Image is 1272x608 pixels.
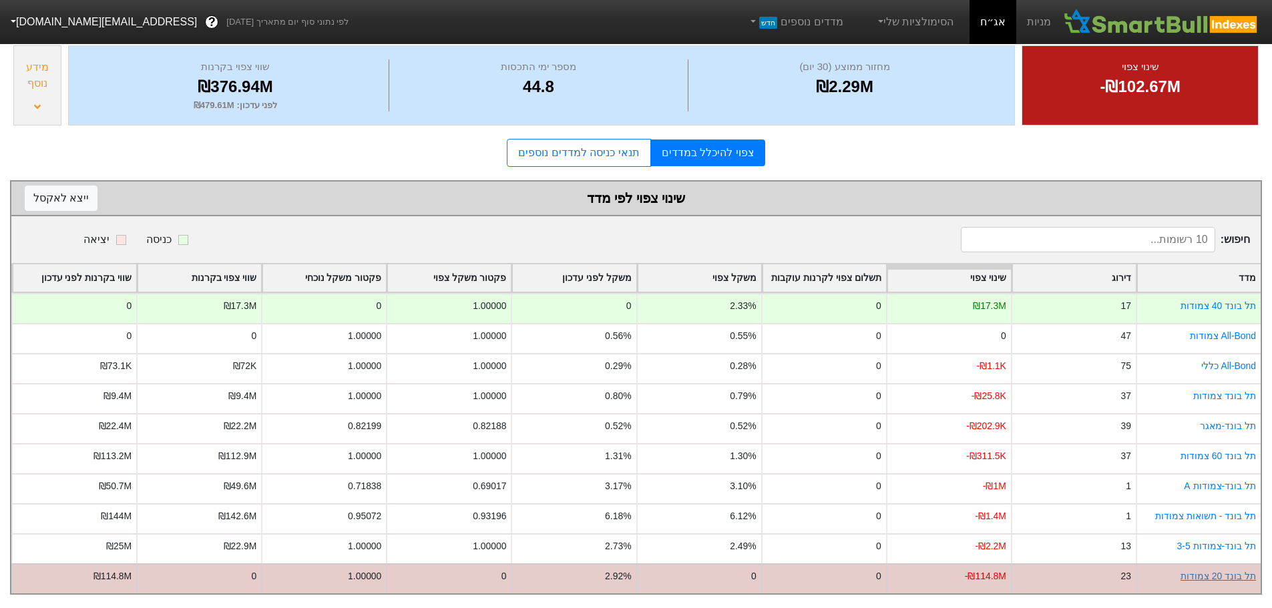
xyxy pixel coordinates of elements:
div: 1.30% [730,449,756,463]
div: 2.49% [730,539,756,553]
div: -₪25.8K [972,389,1006,403]
div: ₪376.94M [85,75,385,99]
span: חדש [759,17,777,29]
div: ₪2.29M [692,75,998,99]
div: Toggle SortBy [13,264,136,292]
div: -₪311.5K [966,449,1006,463]
div: 1.00000 [348,449,381,463]
div: ₪17.3M [224,299,257,313]
div: ₪73.1K [100,359,132,373]
div: 0 [751,569,757,583]
div: 1.00000 [473,449,506,463]
a: תל בונד-צמודות 3-5 [1177,541,1256,551]
div: 2.33% [730,299,756,313]
div: ₪114.8M [93,569,132,583]
div: שינוי צפוי לפי מדד [25,188,1247,208]
div: 39 [1120,419,1130,433]
div: 0 [626,299,632,313]
div: ₪22.4M [99,419,132,433]
div: ₪17.3M [973,299,1006,313]
a: צפוי להיכלל במדדים [651,139,765,166]
div: ₪142.6M [218,509,256,523]
div: 6.18% [605,509,631,523]
div: 0.52% [730,419,756,433]
div: 0.56% [605,329,631,343]
div: יציאה [83,232,110,248]
div: -₪114.8M [965,569,1006,583]
div: שווי צפוי בקרנות [85,59,385,75]
div: 1.00000 [348,569,381,583]
a: תנאי כניסה למדדים נוספים [507,139,650,167]
div: -₪1.1K [977,359,1006,373]
div: 0 [876,329,881,343]
input: 10 רשומות... [961,227,1215,252]
div: -₪1M [983,479,1006,493]
div: מספר ימי התכסות [393,59,684,75]
div: 3.17% [605,479,631,493]
div: 1.00000 [473,389,506,403]
a: תל בונד 40 צמודות [1181,300,1256,311]
div: ₪112.9M [218,449,256,463]
div: 0 [876,449,881,463]
div: 0 [377,299,382,313]
div: Toggle SortBy [1012,264,1136,292]
div: ₪9.4M [228,389,256,403]
div: מחזור ממוצע (30 יום) [692,59,998,75]
div: 0.28% [730,359,756,373]
div: 1 [1126,509,1131,523]
div: 37 [1120,449,1130,463]
div: 0.71838 [348,479,381,493]
div: Toggle SortBy [138,264,261,292]
div: 1.00000 [348,389,381,403]
div: 0 [876,419,881,433]
div: -₪1.4M [975,509,1006,523]
div: 0 [876,299,881,313]
div: 0.82188 [473,419,506,433]
div: ₪22.2M [224,419,257,433]
div: 1.00000 [473,329,506,343]
div: 1.00000 [348,359,381,373]
a: מדדים נוספיםחדש [743,9,849,35]
div: 1.00000 [473,359,506,373]
div: Toggle SortBy [763,264,886,292]
div: ₪49.6M [224,479,257,493]
div: 0.79% [730,389,756,403]
div: 6.12% [730,509,756,523]
div: 1 [1126,479,1131,493]
div: 0 [876,359,881,373]
div: 2.73% [605,539,631,553]
a: הסימולציות שלי [870,9,960,35]
div: 0 [876,569,881,583]
div: 3.10% [730,479,756,493]
div: ₪50.7M [99,479,132,493]
div: 0 [252,569,257,583]
div: 0 [876,389,881,403]
a: תל בונד-מאגר [1200,420,1257,431]
div: 0.95072 [348,509,381,523]
div: 0.52% [605,419,631,433]
div: -₪2.2M [975,539,1006,553]
span: לפי נתוני סוף יום מתאריך [DATE] [226,15,349,29]
div: ₪113.2M [93,449,132,463]
a: All-Bond צמודות [1190,330,1256,341]
div: Toggle SortBy [887,264,1011,292]
div: 75 [1120,359,1130,373]
div: 0 [876,539,881,553]
div: 0 [126,299,132,313]
span: ? [208,13,216,31]
div: 17 [1120,299,1130,313]
div: Toggle SortBy [638,264,761,292]
div: 44.8 [393,75,684,99]
div: 0.80% [605,389,631,403]
div: ₪72K [233,359,257,373]
div: 0.29% [605,359,631,373]
a: תל בונד צמודות [1193,390,1256,401]
div: Toggle SortBy [1137,264,1261,292]
div: 2.92% [605,569,631,583]
div: 13 [1120,539,1130,553]
div: 0.82199 [348,419,381,433]
div: 1.00000 [473,539,506,553]
div: 0 [876,509,881,523]
div: 0 [501,569,507,583]
a: תל בונד-צמודות A [1184,481,1256,491]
